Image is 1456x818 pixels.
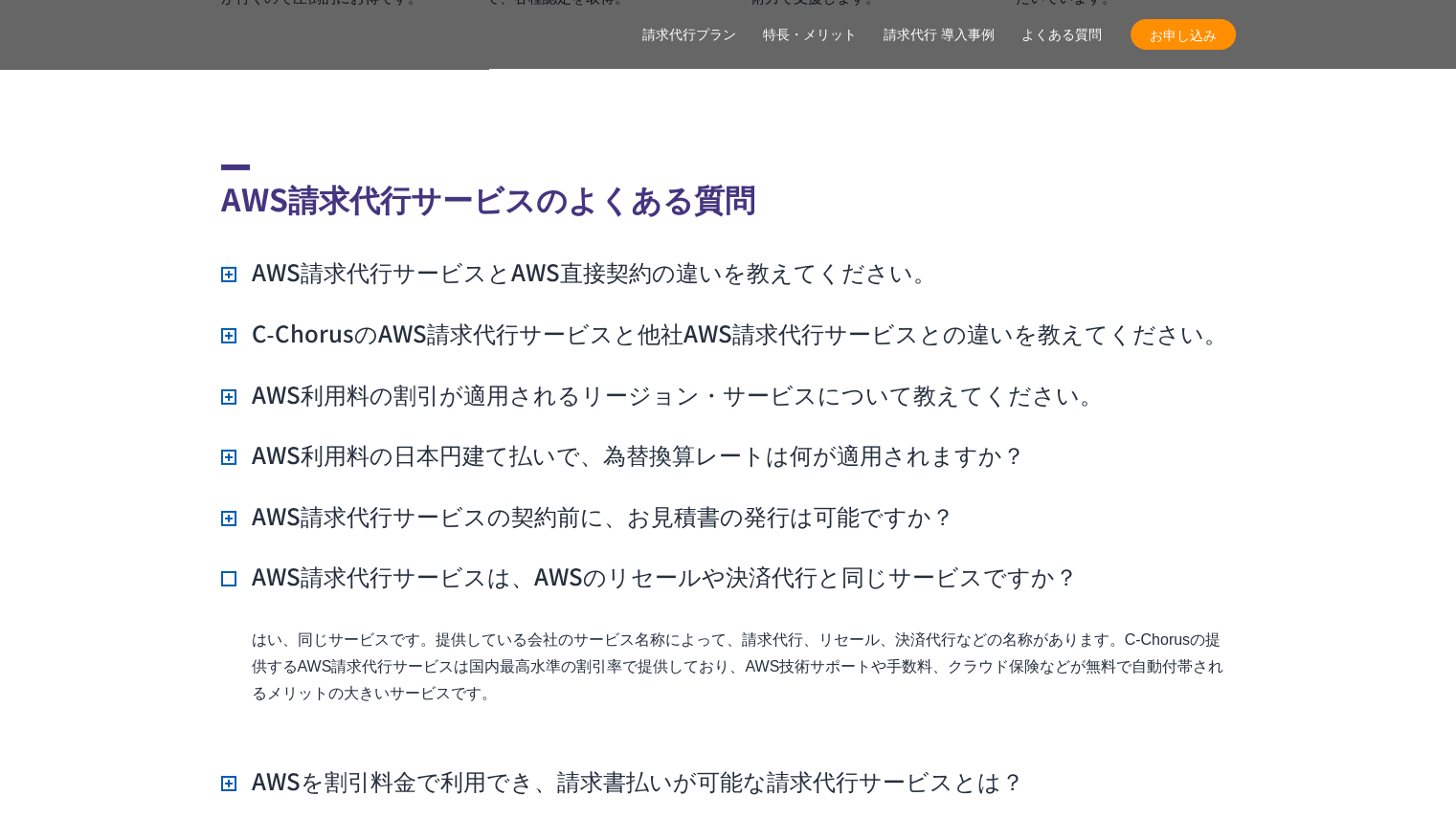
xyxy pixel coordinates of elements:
[884,25,995,45] a: 請求代行 導入事例
[221,438,1025,471] h3: AWS利用料の日本円建て払いで、為替換算レートは何が適用されますか？
[221,317,1227,349] h3: C‑ChorusのAWS請求代行サービスと他社AWS請求代行サービスとの違いを教えてください。
[763,25,857,45] a: 特長・メリット
[221,499,954,532] h3: AWS請求代行サービスの契約前に、お見積書の発行は可能ですか？
[221,165,1236,221] h2: AWS請求代行サービスのよくある質問
[1131,25,1236,45] span: お申し込み
[221,764,1024,797] h3: AWSを割引料金で利用でき、請求書払いが可能な請求代行サービスとは？
[1021,25,1102,45] a: よくある質問
[252,627,1236,707] p: はい、同じサービスです。提供している会社のサービス名称によって、請求代行、リセール、決済代行などの名称があります。C‑Chorusの提供するAWS請求代行サービスは国内最高水準の割引率で提供して...
[1131,19,1236,50] a: お申し込み
[221,255,936,288] h3: AWS請求代行サービスとAWS直接契約の違いを教えてください。
[642,25,736,45] a: 請求代行プラン
[221,560,1078,592] h3: AWS請求代行サービスは、AWSのリセールや決済代行と同じサービスですか？
[221,378,1103,410] h3: AWS利用料の割引が適用されるリージョン・サービスについて教えてください。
